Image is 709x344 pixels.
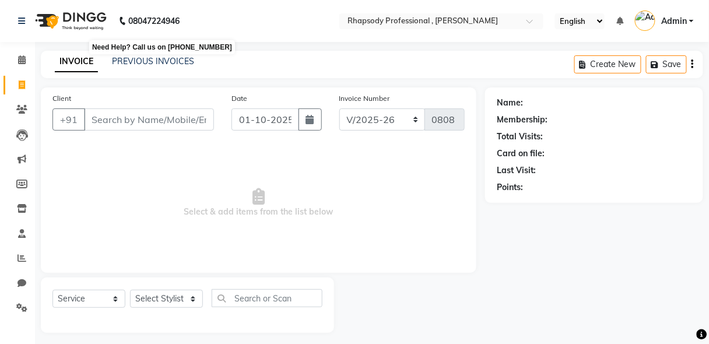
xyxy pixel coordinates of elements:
[339,93,390,104] label: Invoice Number
[497,148,545,160] div: Card on file:
[55,51,98,72] a: INVOICE
[646,55,687,73] button: Save
[574,55,641,73] button: Create New
[635,10,655,31] img: Admin
[52,93,71,104] label: Client
[497,97,523,109] div: Name:
[231,93,247,104] label: Date
[52,145,465,261] span: Select & add items from the list below
[112,56,194,66] a: PREVIOUS INVOICES
[128,5,180,37] b: 08047224946
[212,289,322,307] input: Search or Scan
[30,5,110,37] img: logo
[497,181,523,194] div: Points:
[52,108,85,131] button: +91
[661,15,687,27] span: Admin
[497,164,536,177] div: Last Visit:
[84,108,214,131] input: Search by Name/Mobile/Email/Code
[497,131,543,143] div: Total Visits:
[497,114,547,126] div: Membership:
